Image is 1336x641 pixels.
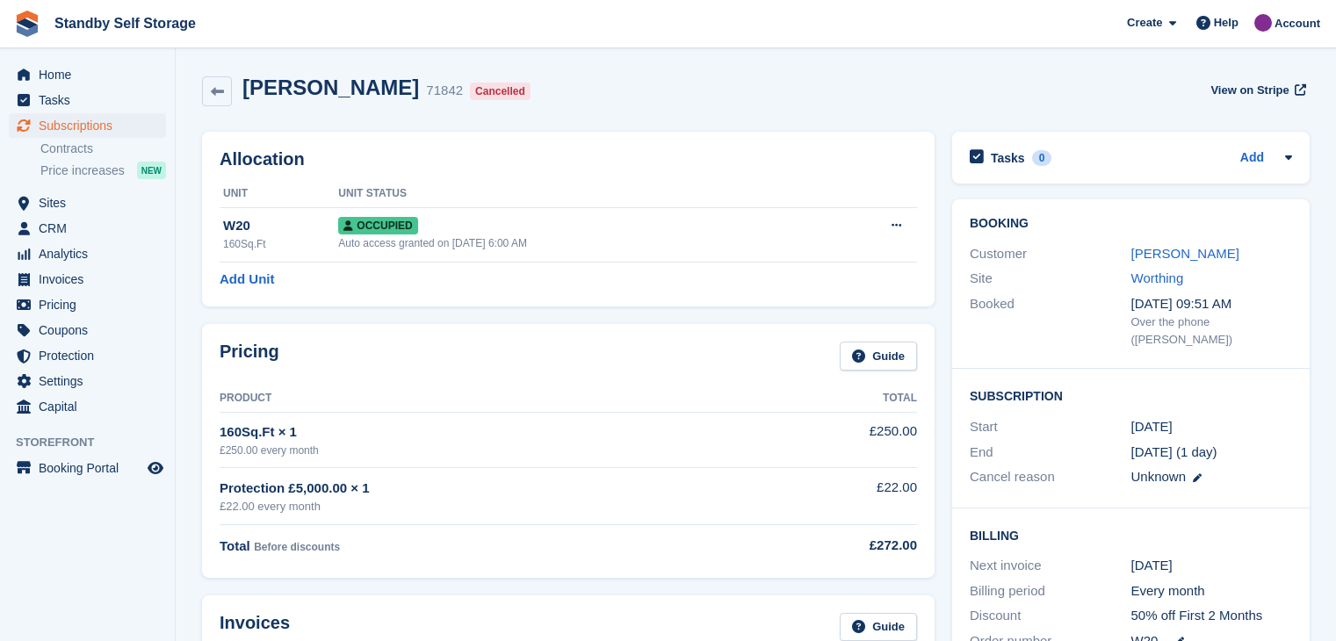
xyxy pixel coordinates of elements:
th: Total [748,385,917,413]
div: Discount [970,606,1131,626]
span: Price increases [40,162,125,179]
span: Pricing [39,292,144,317]
a: menu [9,62,166,87]
div: 71842 [426,81,463,101]
a: menu [9,343,166,368]
span: Before discounts [254,541,340,553]
h2: Pricing [220,342,279,371]
h2: Subscription [970,386,1292,404]
span: CRM [39,216,144,241]
div: Customer [970,244,1131,264]
div: 50% off First 2 Months [1131,606,1293,626]
span: Tasks [39,88,144,112]
td: £250.00 [748,412,917,467]
a: [PERSON_NAME] [1131,246,1239,261]
div: Site [970,269,1131,289]
div: [DATE] [1131,556,1293,576]
span: Storefront [16,434,175,451]
div: [DATE] 09:51 AM [1131,294,1293,314]
span: Settings [39,369,144,393]
div: Auto access granted on [DATE] 6:00 AM [338,235,822,251]
a: menu [9,113,166,138]
span: Unknown [1131,469,1187,484]
a: View on Stripe [1203,76,1310,104]
div: Booked [970,294,1131,349]
span: Help [1214,14,1239,32]
h2: Booking [970,217,1292,231]
span: Sites [39,191,144,215]
a: menu [9,456,166,480]
div: Protection £5,000.00 × 1 [220,479,748,499]
div: W20 [223,216,338,236]
span: Invoices [39,267,144,292]
span: Create [1127,14,1162,32]
div: 0 [1032,150,1052,166]
div: Billing period [970,581,1131,601]
div: £272.00 [748,536,917,556]
a: menu [9,267,166,292]
div: End [970,443,1131,463]
a: Price increases NEW [40,161,166,180]
a: menu [9,216,166,241]
h2: Billing [970,526,1292,544]
span: Booking Portal [39,456,144,480]
span: Subscriptions [39,113,144,138]
a: Add Unit [220,270,274,290]
a: menu [9,369,166,393]
span: Total [220,538,250,553]
div: Next invoice [970,556,1131,576]
a: Standby Self Storage [47,9,203,38]
div: £250.00 every month [220,443,748,458]
img: stora-icon-8386f47178a22dfd0bd8f6a31ec36ba5ce8667c1dd55bd0f319d3a0aa187defe.svg [14,11,40,37]
span: Occupied [338,217,417,234]
h2: [PERSON_NAME] [242,76,419,99]
span: View on Stripe [1210,82,1289,99]
div: £22.00 every month [220,498,748,515]
a: menu [9,241,166,266]
span: Protection [39,343,144,368]
td: £22.00 [748,468,917,525]
a: Guide [840,342,917,371]
div: NEW [137,162,166,179]
a: Preview store [145,457,166,479]
h2: Allocation [220,149,917,169]
div: 160Sq.Ft × 1 [220,422,748,443]
span: Analytics [39,241,144,266]
span: Capital [39,394,144,419]
a: Worthing [1131,270,1184,285]
h2: Tasks [991,150,1025,166]
span: Home [39,62,144,87]
time: 2025-02-09 01:00:00 UTC [1131,417,1173,437]
div: 160Sq.Ft [223,236,338,252]
span: [DATE] (1 day) [1131,444,1217,459]
th: Unit Status [338,180,822,208]
div: Over the phone ([PERSON_NAME]) [1131,313,1293,348]
div: Cancelled [470,83,531,100]
a: menu [9,191,166,215]
a: menu [9,88,166,112]
div: Cancel reason [970,467,1131,487]
th: Unit [220,180,338,208]
span: Coupons [39,318,144,342]
div: Every month [1131,581,1293,601]
a: Contracts [40,140,166,157]
img: Sue Ford [1254,14,1272,32]
span: Account [1275,15,1320,32]
th: Product [220,385,748,413]
a: menu [9,292,166,317]
div: Start [970,417,1131,437]
a: Add [1240,148,1264,169]
a: menu [9,394,166,419]
a: menu [9,318,166,342]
